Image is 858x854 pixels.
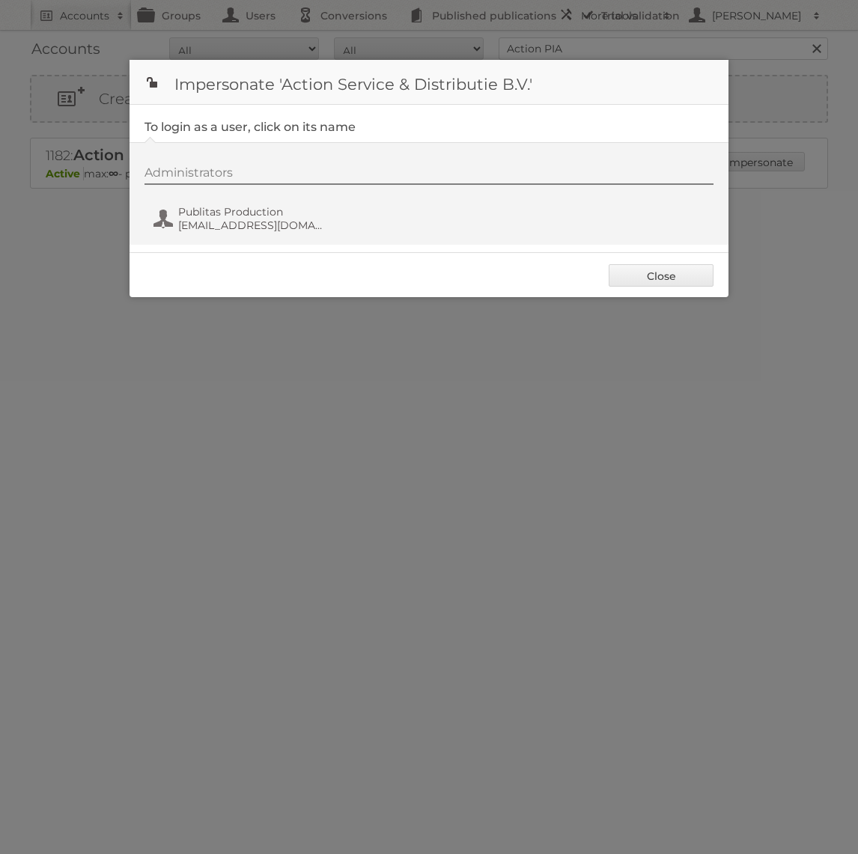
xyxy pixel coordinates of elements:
span: Publitas Production [178,205,323,219]
h1: Impersonate 'Action Service & Distributie B.V.' [130,60,728,105]
div: Administrators [144,165,714,185]
a: Close [609,264,714,287]
button: Publitas Production [EMAIL_ADDRESS][DOMAIN_NAME] [152,204,328,234]
legend: To login as a user, click on its name [144,120,356,134]
span: [EMAIL_ADDRESS][DOMAIN_NAME] [178,219,323,232]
